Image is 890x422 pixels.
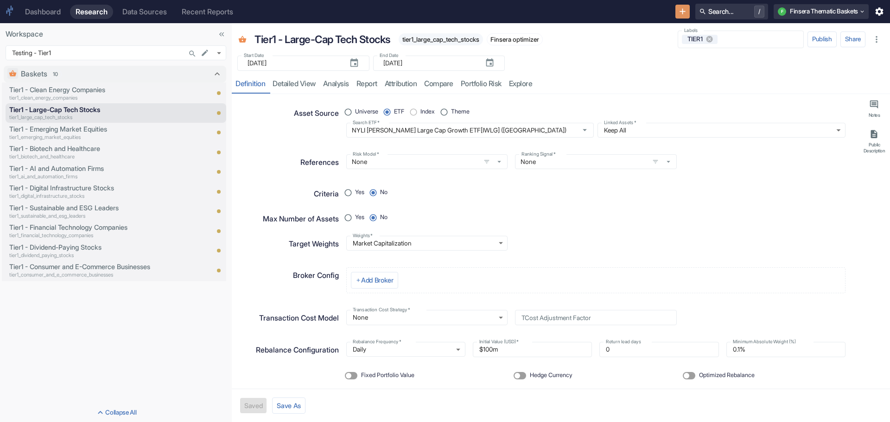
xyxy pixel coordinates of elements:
p: Rebalance Configuration [256,345,339,356]
p: tier1_biotech_and_healthcare [9,153,183,161]
div: TIER1 [682,35,718,44]
a: Portfolio Risk [457,75,505,94]
div: Keep All [598,123,845,138]
span: No [380,188,388,197]
label: Return lead days [606,338,641,345]
p: Target Weights [289,239,339,250]
button: Notes [860,96,888,122]
span: Index [420,107,435,116]
a: Tier1 - Large-Cap Tech Stockstier1_large_cap_tech_stocks [9,105,183,121]
span: Optimized Rebalance [699,371,755,380]
span: No [380,213,388,222]
div: None [346,310,508,325]
a: detailed view [269,75,319,94]
button: Add Broker [351,272,398,289]
p: Baskets [21,69,47,80]
button: Share [840,31,865,47]
button: Collapse All [2,405,230,420]
label: Transaction Cost Strategy [353,306,410,313]
button: open filters [650,156,661,167]
span: ETF [394,107,404,116]
p: Tier1 - AI and Automation Firms [9,164,183,174]
p: Workspace [6,29,226,40]
span: Universe [355,107,378,116]
span: 10 [50,70,61,78]
a: Recent Reports [176,5,239,19]
p: Broker Config [293,270,339,281]
a: Tier1 - Consumer and E-Commerce Businessestier1_consumer_and_e_commerce_businesses [9,262,183,278]
a: attribution [381,75,421,94]
div: Tier1 - Large-Cap Tech Stocks [252,29,394,50]
div: Dashboard [25,7,61,16]
p: tier1_sustainable_and_esg_leaders [9,212,183,220]
button: Save As [272,397,305,414]
div: Definition [235,79,265,88]
a: Tier1 - Digital Infrastructure Stockstier1_digital_infrastructure_stocks [9,183,183,200]
div: Data Sources [122,7,167,16]
label: Minimum Absolute Weight (%) [733,338,796,345]
label: Labels [684,27,698,34]
button: FFinsera Thematic Baskets [774,4,869,19]
a: Dashboard [19,5,66,19]
div: Baskets10 [4,66,226,82]
a: Tier1 - Emerging Market Equitiestier1_emerging_market_equities [9,124,183,141]
a: Tier1 - Financial Technology Companiestier1_financial_technology_companies [9,222,183,239]
p: References [300,157,339,168]
p: Transaction Cost Model [259,313,339,324]
div: position [346,105,477,119]
a: Tier1 - Sustainable and ESG Leaderstier1_sustainable_and_esg_leaders [9,203,183,220]
div: Research [76,7,108,16]
span: Yes [355,213,364,222]
input: yyyy-mm-dd [248,56,342,71]
p: Max Number of Assets [263,214,339,225]
a: Tier1 - Biotech and Healthcaretier1_biotech_and_healthcare [9,144,183,160]
span: Fixed Portfolio Value [361,371,414,380]
button: edit [198,46,211,59]
a: report [353,75,381,94]
button: Publish [807,31,837,47]
div: resource tabs [232,75,890,94]
p: Tier1 - Digital Infrastructure Stocks [9,183,183,193]
p: tier1_financial_technology_companies [9,232,183,239]
a: Explore [505,75,536,94]
div: Public Description [862,142,886,153]
label: Weights [353,232,373,239]
button: Open [579,124,591,136]
button: Search... [186,47,199,60]
button: Collapse Sidebar [215,28,228,41]
p: Tier1 - Financial Technology Companies [9,222,183,233]
a: Research [70,5,113,19]
a: analysis [319,75,353,94]
a: compare [420,75,457,94]
div: F [778,7,786,16]
p: Tier1 - Consumer and E-Commerce Businesses [9,262,183,272]
label: Risk Model [353,151,379,157]
label: Rebalance Frequency [353,338,401,345]
p: Tier1 - Dividend-Paying Stocks [9,242,183,252]
label: Linked Assets [604,119,636,126]
label: Ranking Signal [521,151,556,157]
a: Tier1 - AI and Automation Firmstier1_ai_and_automation_firms [9,164,183,180]
p: Tier1 - Emerging Market Equities [9,124,183,134]
div: position [346,211,395,225]
p: Tier1 - Large-Cap Tech Stocks [9,105,183,115]
p: Tier1 - Clean Energy Companies [9,85,183,95]
input: yyyy-mm-dd [383,56,477,71]
p: tier1_digital_infrastructure_stocks [9,192,183,200]
button: Search.../ [695,4,768,19]
div: Recent Reports [182,7,233,16]
div: position [346,186,395,200]
p: tier1_large_cap_tech_stocks [9,113,183,121]
div: Daily [346,342,465,357]
span: Theme [451,107,470,116]
p: Asset Source [294,108,339,119]
span: Finsera optimizer [487,36,542,43]
span: Basket [238,36,247,45]
p: tier1_consumer_and_e_commerce_businesses [9,271,183,279]
p: Tier1 - Biotech and Healthcare [9,144,183,154]
div: Testing - Tier1 [6,45,226,60]
span: tier1_large_cap_tech_stocks [399,36,483,43]
p: tier1_ai_and_automation_firms [9,173,183,181]
a: Tier1 - Clean Energy Companiestier1_clean_energy_companies [9,85,183,101]
button: New Resource [675,5,690,19]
